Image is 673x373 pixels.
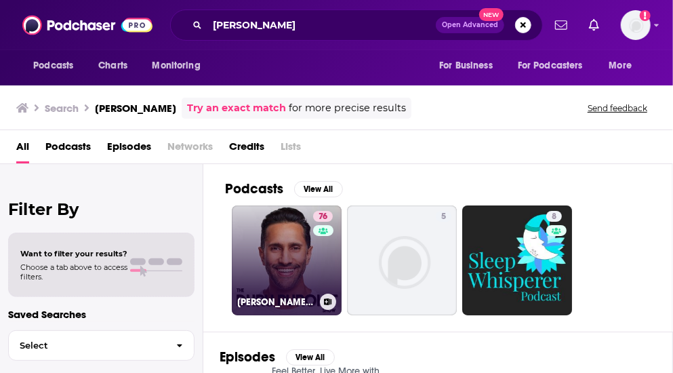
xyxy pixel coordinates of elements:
[550,14,573,37] a: Show notifications dropdown
[24,53,91,79] button: open menu
[89,53,136,79] a: Charts
[479,8,504,21] span: New
[436,211,451,222] a: 5
[170,9,543,41] div: Search podcasts, credits, & more...
[584,14,605,37] a: Show notifications dropdown
[20,249,127,258] span: Want to filter your results?
[609,56,632,75] span: More
[442,22,498,28] span: Open Advanced
[33,56,73,75] span: Podcasts
[220,349,275,366] h2: Episodes
[8,308,195,321] p: Saved Searches
[98,56,127,75] span: Charts
[45,102,79,115] h3: Search
[430,53,510,79] button: open menu
[584,102,651,114] button: Send feedback
[22,12,152,38] img: Podchaser - Follow, Share and Rate Podcasts
[229,136,264,163] a: Credits
[8,330,195,361] button: Select
[552,210,556,224] span: 8
[152,56,200,75] span: Monitoring
[439,56,493,75] span: For Business
[621,10,651,40] button: Show profile menu
[509,53,603,79] button: open menu
[621,10,651,40] span: Logged in as SimonElement
[546,211,562,222] a: 8
[621,10,651,40] img: User Profile
[313,211,333,222] a: 76
[9,341,165,350] span: Select
[518,56,583,75] span: For Podcasters
[347,205,457,315] a: 5
[225,180,343,197] a: PodcastsView All
[232,205,342,315] a: 76[PERSON_NAME] Show
[441,210,446,224] span: 5
[600,53,649,79] button: open menu
[286,349,335,366] button: View All
[640,10,651,21] svg: Add a profile image
[281,136,301,163] span: Lists
[294,181,343,197] button: View All
[225,180,283,197] h2: Podcasts
[319,210,327,224] span: 76
[107,136,151,163] a: Episodes
[462,205,572,315] a: 8
[20,262,127,281] span: Choose a tab above to access filters.
[16,136,29,163] a: All
[8,199,195,219] h2: Filter By
[436,17,504,33] button: Open AdvancedNew
[187,100,286,116] a: Try an exact match
[142,53,218,79] button: open menu
[167,136,213,163] span: Networks
[220,349,335,366] a: EpisodesView All
[45,136,91,163] a: Podcasts
[95,102,176,115] h3: [PERSON_NAME]
[289,100,406,116] span: for more precise results
[237,296,314,308] h3: [PERSON_NAME] Show
[207,14,436,36] input: Search podcasts, credits, & more...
